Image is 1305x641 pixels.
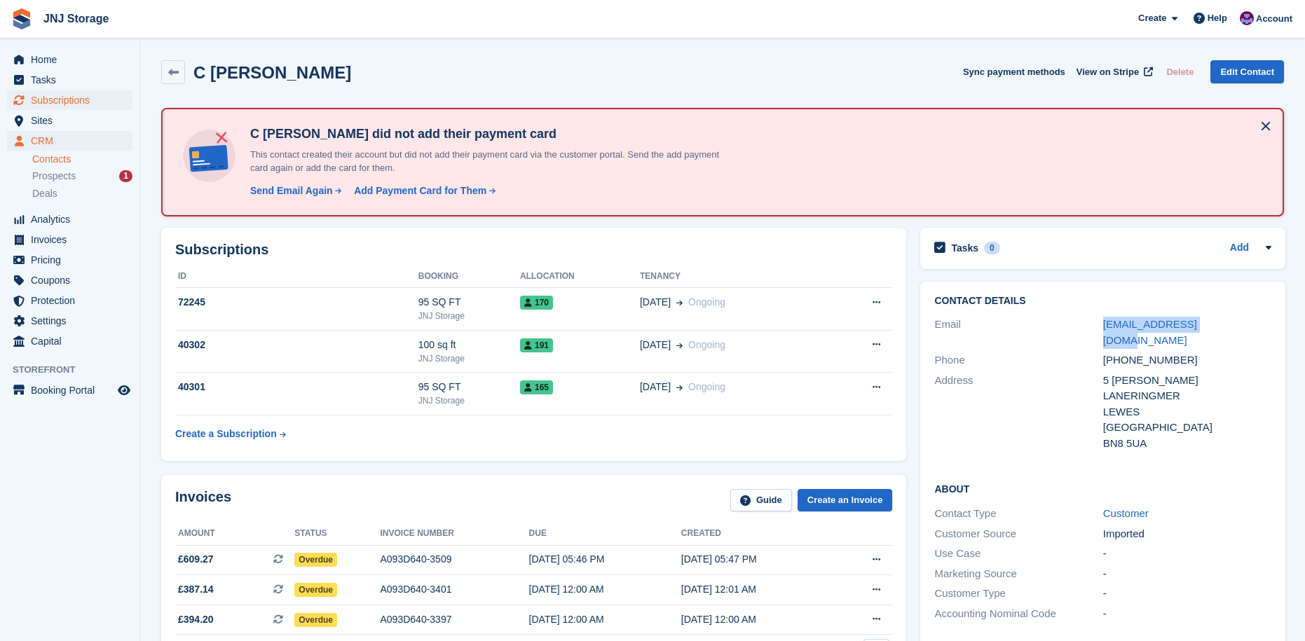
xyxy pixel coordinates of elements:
[31,111,115,130] span: Sites
[31,131,115,151] span: CRM
[951,242,978,254] h2: Tasks
[13,363,139,377] span: Storefront
[31,209,115,229] span: Analytics
[640,266,828,288] th: Tenancy
[681,582,833,597] div: [DATE] 12:01 AM
[529,612,681,627] div: [DATE] 12:00 AM
[31,230,115,249] span: Invoices
[934,296,1271,307] h2: Contact Details
[38,7,114,30] a: JNJ Storage
[31,270,115,290] span: Coupons
[1240,11,1254,25] img: Jonathan Scrase
[934,586,1102,602] div: Customer Type
[175,523,294,545] th: Amount
[688,381,725,392] span: Ongoing
[934,481,1271,495] h2: About
[32,187,57,200] span: Deals
[520,380,553,394] span: 165
[418,394,520,407] div: JNJ Storage
[529,582,681,597] div: [DATE] 12:00 AM
[1230,240,1249,256] a: Add
[1103,526,1271,542] div: Imported
[7,311,132,331] a: menu
[7,50,132,69] a: menu
[175,380,418,394] div: 40301
[520,338,553,352] span: 191
[1256,12,1292,26] span: Account
[31,291,115,310] span: Protection
[381,612,529,627] div: A093D640-3397
[7,111,132,130] a: menu
[245,126,735,142] h4: C [PERSON_NAME] did not add their payment card
[7,230,132,249] a: menu
[175,295,418,310] div: 72245
[640,295,671,310] span: [DATE]
[529,552,681,567] div: [DATE] 05:46 PM
[681,552,833,567] div: [DATE] 05:47 PM
[934,506,1102,522] div: Contact Type
[381,523,529,545] th: Invoice number
[1103,352,1271,368] div: [PHONE_NUMBER]
[381,582,529,597] div: A093D640-3401
[7,380,132,400] a: menu
[418,338,520,352] div: 100 sq ft
[7,331,132,351] a: menu
[354,184,486,198] div: Add Payment Card for Them
[520,266,640,288] th: Allocation
[1103,546,1271,562] div: -
[11,8,32,29] img: stora-icon-8386f47178a22dfd0bd8f6a31ec36ba5ce8667c1dd55bd0f319d3a0aa187defe.svg
[178,612,214,627] span: £394.20
[119,170,132,182] div: 1
[32,186,132,201] a: Deals
[7,90,132,110] a: menu
[798,489,893,512] a: Create an Invoice
[1103,586,1271,602] div: -
[1103,318,1197,346] a: [EMAIL_ADDRESS][DOMAIN_NAME]
[1208,11,1227,25] span: Help
[529,523,681,545] th: Due
[1071,60,1156,83] a: View on Stripe
[31,250,115,270] span: Pricing
[934,566,1102,582] div: Marketing Source
[7,250,132,270] a: menu
[934,546,1102,562] div: Use Case
[640,338,671,352] span: [DATE]
[520,296,553,310] span: 170
[175,421,286,447] a: Create a Subscription
[730,489,792,512] a: Guide
[7,291,132,310] a: menu
[418,295,520,310] div: 95 SQ FT
[32,170,76,183] span: Prospects
[418,266,520,288] th: Booking
[294,553,337,567] span: Overdue
[1103,420,1271,436] div: [GEOGRAPHIC_DATA]
[934,606,1102,622] div: Accounting Nominal Code
[31,70,115,90] span: Tasks
[934,317,1102,348] div: Email
[175,427,277,441] div: Create a Subscription
[31,90,115,110] span: Subscriptions
[688,296,725,308] span: Ongoing
[7,70,132,90] a: menu
[175,242,892,258] h2: Subscriptions
[175,338,418,352] div: 40302
[31,50,115,69] span: Home
[640,380,671,394] span: [DATE]
[31,331,115,351] span: Capital
[179,126,239,186] img: no-card-linked-e7822e413c904bf8b177c4d89f31251c4716f9871600ec3ca5bfc59e148c83f4.svg
[348,184,497,198] a: Add Payment Card for Them
[175,266,418,288] th: ID
[245,148,735,175] p: This contact created their account but did not add their payment card via the customer portal. Se...
[7,209,132,229] a: menu
[294,583,337,597] span: Overdue
[418,310,520,322] div: JNJ Storage
[32,169,132,184] a: Prospects 1
[1103,404,1271,420] div: LEWES
[32,153,132,166] a: Contacts
[681,523,833,545] th: Created
[178,552,214,567] span: £609.27
[934,352,1102,368] div: Phone
[418,352,520,365] div: JNJ Storage
[984,242,1000,254] div: 0
[31,311,115,331] span: Settings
